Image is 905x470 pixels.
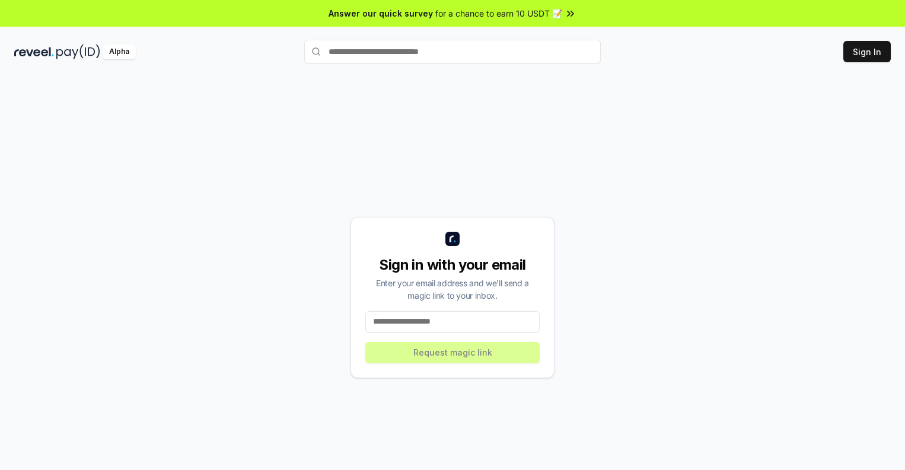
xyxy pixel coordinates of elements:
[843,41,891,62] button: Sign In
[14,44,54,59] img: reveel_dark
[56,44,100,59] img: pay_id
[365,277,540,302] div: Enter your email address and we’ll send a magic link to your inbox.
[103,44,136,59] div: Alpha
[365,255,540,274] div: Sign in with your email
[435,7,562,20] span: for a chance to earn 10 USDT 📝
[445,232,460,246] img: logo_small
[329,7,433,20] span: Answer our quick survey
